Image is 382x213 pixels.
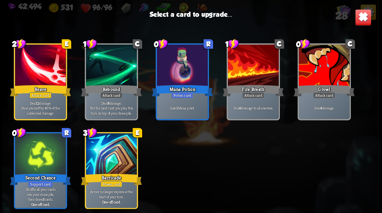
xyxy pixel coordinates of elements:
[83,127,97,138] div: 3
[62,128,71,138] div: R
[31,202,50,207] b: One-off card.
[102,199,121,204] b: One-off card.
[87,100,135,116] p: Deal damage. Put the next card you play this turn on top of your draw pile.
[62,39,71,49] div: E
[320,105,322,110] b: 4
[204,39,213,49] div: R
[28,181,52,187] div: Support card
[300,105,348,110] p: Deal damage.
[100,181,122,187] div: Power card
[176,105,177,110] b: 1
[81,173,142,186] div: Barricade
[274,39,284,49] div: C
[12,38,26,49] div: 2
[10,84,71,97] div: Reave
[87,189,135,199] p: Armor no longer expires at the start of your turn.
[313,92,335,98] div: Attack card
[223,84,284,97] div: Fire Breath
[171,92,193,98] div: Potion card
[239,105,242,110] b: 6
[242,92,264,98] div: Attack card
[29,92,51,98] div: Attack card
[36,100,39,106] b: 12
[100,92,122,98] div: Attack card
[133,128,142,138] div: E
[16,100,64,116] p: Deal damage. Heal yourself by 40% of the unblocked damage.
[42,197,45,202] b: 3
[107,100,109,106] b: 8
[158,105,206,110] p: Gain Mana point.
[83,38,97,49] div: 1
[296,38,310,49] div: 0
[10,173,71,186] div: Second Chance
[294,84,355,97] div: Growl
[152,84,213,97] div: Mana Potion
[355,9,371,25] img: Close_Button.png
[133,39,142,49] div: C
[154,38,168,49] div: 0
[229,105,277,110] p: Deal damage to all enemies.
[16,187,64,202] p: Shuffle all your cards into your draw pile, then draw cards.
[225,38,239,49] div: 1
[81,84,142,97] div: Rebound
[150,10,233,18] h3: Select a card to upgrade...
[345,39,355,49] div: C
[12,127,26,138] div: 0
